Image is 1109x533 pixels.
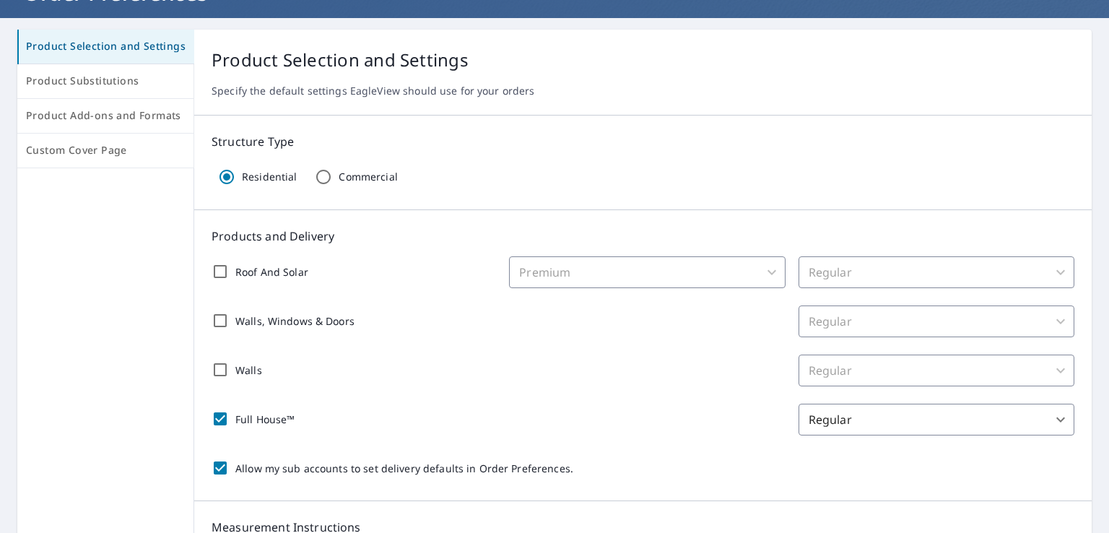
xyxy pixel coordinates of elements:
[799,355,1074,386] div: Regular
[235,264,308,279] p: Roof And Solar
[235,461,573,476] p: Allow my sub accounts to set delivery defaults in Order Preferences.
[339,170,397,183] p: Commercial
[509,256,785,288] div: Premium
[26,38,186,56] span: Product Selection and Settings
[799,256,1074,288] div: Regular
[799,404,1074,435] div: Regular
[799,305,1074,337] div: Regular
[212,47,1074,73] p: Product Selection and Settings
[212,84,1074,97] p: Specify the default settings EagleView should use for your orders
[212,133,1074,150] p: Structure Type
[26,142,185,160] span: Custom Cover Page
[235,313,355,329] p: Walls, Windows & Doors
[17,30,194,168] div: tab-list
[242,170,297,183] p: Residential
[235,412,295,427] p: Full House™
[26,72,185,90] span: Product Substitutions
[235,363,262,378] p: Walls
[26,107,185,125] span: Product Add-ons and Formats
[212,227,1074,245] p: Products and Delivery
